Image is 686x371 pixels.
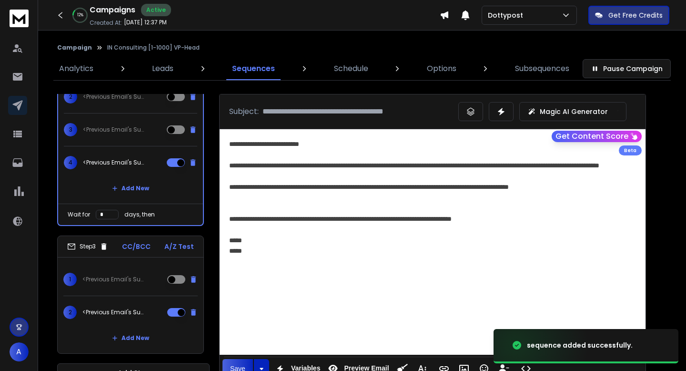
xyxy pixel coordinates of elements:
button: Pause Campaign [583,59,671,78]
p: CC/BCC [122,242,151,251]
p: Wait for [68,211,90,218]
span: 4 [64,156,77,169]
div: Beta [619,145,642,155]
p: Magic AI Generator [540,107,608,116]
p: IN Consulting [1-1000] VP-Head [107,44,200,52]
button: A [10,342,29,361]
p: Analytics [59,63,93,74]
p: Options [427,63,456,74]
p: <Previous Email's Subject> [83,126,144,134]
li: Step2CC/BCCA/Z Test1<Previous Email's Subject>2<Previous Email's Subject>3<Previous Email's Subje... [57,20,204,226]
span: 2 [63,306,77,319]
a: Schedule [328,57,374,80]
a: Sequences [226,57,281,80]
p: Get Free Credits [608,10,663,20]
p: <Previous Email's Subject> [83,159,144,166]
p: 12 % [77,12,83,18]
p: <Previous Email's Subject> [82,276,143,283]
p: Subject: [229,106,259,117]
p: Created At: [90,19,122,27]
button: Add New [104,179,157,198]
button: Get Free Credits [588,6,669,25]
span: 3 [64,123,77,136]
p: days, then [124,211,155,218]
div: Active [141,4,171,16]
img: logo [10,10,29,27]
h1: Campaigns [90,4,135,16]
p: Leads [152,63,173,74]
p: <Previous Email's Subject> [83,93,144,101]
p: Sequences [232,63,275,74]
a: Analytics [53,57,99,80]
li: Step3CC/BCCA/Z Test1<Previous Email's Subject>2<Previous Email's Subject>Add New [57,236,204,354]
a: Leads [146,57,179,80]
button: Add New [104,329,157,348]
button: Get Content Score [552,131,642,142]
p: <Previous Email's Subject> [82,309,143,316]
p: A/Z Test [164,242,194,251]
button: Campaign [57,44,92,52]
p: [DATE] 12:37 PM [124,19,167,26]
a: Options [421,57,462,80]
a: Subsequences [509,57,575,80]
p: Dottypost [488,10,527,20]
span: 1 [63,273,77,286]
button: Magic AI Generator [519,102,626,121]
p: Subsequences [515,63,569,74]
p: Schedule [334,63,368,74]
span: 2 [64,90,77,103]
div: sequence added successfully. [527,340,633,350]
div: Step 3 [67,242,108,251]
